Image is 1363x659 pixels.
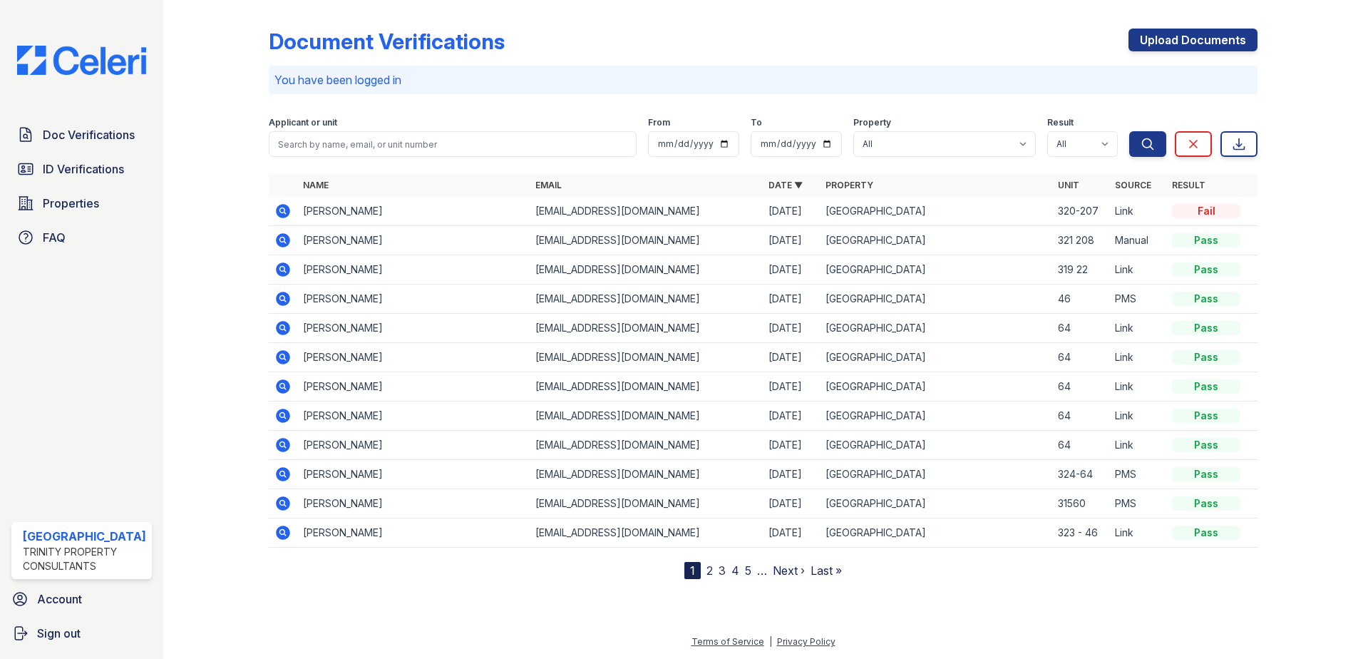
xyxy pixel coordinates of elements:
div: Pass [1172,438,1240,452]
div: Pass [1172,350,1240,364]
a: Source [1115,180,1151,190]
a: Sign out [6,619,158,648]
a: Properties [11,189,152,218]
td: 64 [1052,431,1109,460]
td: [PERSON_NAME] [297,255,530,285]
td: [GEOGRAPHIC_DATA] [820,489,1053,518]
td: [EMAIL_ADDRESS][DOMAIN_NAME] [530,372,763,402]
div: [GEOGRAPHIC_DATA] [23,528,146,545]
input: Search by name, email, or unit number [269,131,637,157]
td: [DATE] [763,343,820,372]
div: Document Verifications [269,29,505,54]
td: [DATE] [763,402,820,431]
td: [PERSON_NAME] [297,372,530,402]
td: PMS [1109,460,1166,489]
td: [GEOGRAPHIC_DATA] [820,460,1053,489]
a: Email [535,180,562,190]
a: Next › [773,563,805,578]
td: [PERSON_NAME] [297,226,530,255]
td: PMS [1109,489,1166,518]
td: [PERSON_NAME] [297,489,530,518]
td: [DATE] [763,489,820,518]
td: [EMAIL_ADDRESS][DOMAIN_NAME] [530,431,763,460]
td: 321 208 [1052,226,1109,255]
td: [EMAIL_ADDRESS][DOMAIN_NAME] [530,518,763,548]
td: 319 22 [1052,255,1109,285]
label: Result [1047,117,1074,128]
td: [PERSON_NAME] [297,285,530,314]
a: 4 [731,563,739,578]
td: Link [1109,518,1166,548]
a: Account [6,585,158,613]
td: [PERSON_NAME] [297,314,530,343]
td: [EMAIL_ADDRESS][DOMAIN_NAME] [530,197,763,226]
td: [EMAIL_ADDRESS][DOMAIN_NAME] [530,314,763,343]
td: 64 [1052,314,1109,343]
div: Pass [1172,379,1240,394]
td: [GEOGRAPHIC_DATA] [820,226,1053,255]
div: 1 [684,562,701,579]
td: [PERSON_NAME] [297,518,530,548]
td: [PERSON_NAME] [297,460,530,489]
a: Name [303,180,329,190]
td: [PERSON_NAME] [297,343,530,372]
div: Trinity Property Consultants [23,545,146,573]
label: From [648,117,670,128]
td: [DATE] [763,431,820,460]
div: Pass [1172,496,1240,511]
td: Link [1109,402,1166,431]
td: [GEOGRAPHIC_DATA] [820,285,1053,314]
td: 31560 [1052,489,1109,518]
td: [EMAIL_ADDRESS][DOMAIN_NAME] [530,460,763,489]
td: Link [1109,255,1166,285]
td: Link [1109,431,1166,460]
a: Result [1172,180,1205,190]
a: Date ▼ [768,180,803,190]
a: ID Verifications [11,155,152,183]
div: Pass [1172,409,1240,423]
td: 64 [1052,343,1109,372]
a: 3 [719,563,726,578]
label: To [751,117,762,128]
td: Manual [1109,226,1166,255]
td: 323 - 46 [1052,518,1109,548]
td: [DATE] [763,518,820,548]
td: [GEOGRAPHIC_DATA] [820,255,1053,285]
td: Link [1109,314,1166,343]
span: Doc Verifications [43,126,135,143]
td: [GEOGRAPHIC_DATA] [820,343,1053,372]
td: 64 [1052,402,1109,431]
td: [GEOGRAPHIC_DATA] [820,402,1053,431]
td: 46 [1052,285,1109,314]
a: Terms of Service [691,636,764,647]
td: [GEOGRAPHIC_DATA] [820,431,1053,460]
td: [EMAIL_ADDRESS][DOMAIN_NAME] [530,343,763,372]
td: [PERSON_NAME] [297,431,530,460]
a: Unit [1058,180,1079,190]
td: [DATE] [763,460,820,489]
td: [EMAIL_ADDRESS][DOMAIN_NAME] [530,255,763,285]
td: 64 [1052,372,1109,402]
td: [PERSON_NAME] [297,197,530,226]
span: Properties [43,195,99,212]
a: 5 [745,563,751,578]
span: ID Verifications [43,160,124,178]
td: [GEOGRAPHIC_DATA] [820,372,1053,402]
div: Fail [1172,204,1240,218]
div: Pass [1172,233,1240,247]
iframe: chat widget [1303,602,1349,645]
div: Pass [1172,526,1240,540]
p: You have been logged in [274,71,1253,88]
span: Sign out [37,625,81,642]
a: Privacy Policy [777,636,835,647]
td: [EMAIL_ADDRESS][DOMAIN_NAME] [530,226,763,255]
td: [EMAIL_ADDRESS][DOMAIN_NAME] [530,285,763,314]
td: [DATE] [763,226,820,255]
div: Pass [1172,321,1240,335]
label: Property [853,117,891,128]
td: Link [1109,372,1166,402]
td: [DATE] [763,255,820,285]
td: [PERSON_NAME] [297,402,530,431]
td: 320-207 [1052,197,1109,226]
